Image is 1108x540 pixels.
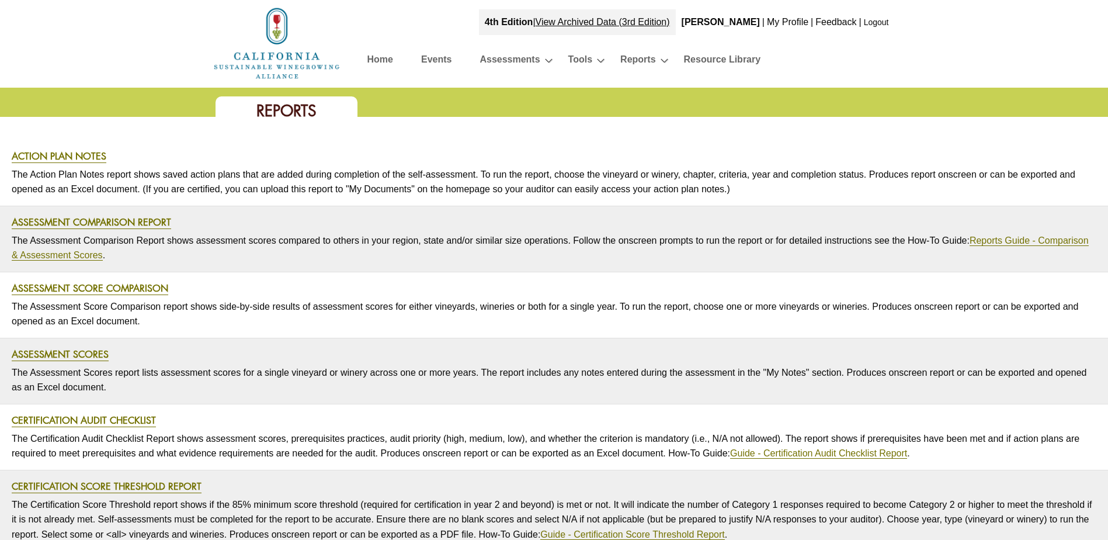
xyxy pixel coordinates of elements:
[620,51,655,72] a: Reports
[12,216,171,229] a: Assessment Comparison Report
[12,362,1096,398] p: The Assessment Scores report lists assessment scores for a single vineyard or winery across one o...
[421,51,451,72] a: Events
[479,9,676,35] div: |
[12,230,1096,266] p: The Assessment Comparison Report shows assessment scores compared to others in your region, state...
[568,51,592,72] a: Tools
[12,348,109,361] a: Assessment Scores
[536,17,670,27] a: View Archived Data (3rd Edition)
[12,164,1096,200] p: The Action Plan Notes report shows saved action plans that are added during completion of the sel...
[815,17,856,27] a: Feedback
[858,9,863,35] div: |
[12,414,156,427] a: Certification Audit Checklist
[767,17,808,27] a: My Profile
[480,51,540,72] a: Assessments
[12,150,106,163] a: Action Plan Notes
[485,17,533,27] strong: 4th Edition
[810,9,814,35] div: |
[256,101,317,121] span: Reports
[682,17,760,27] b: [PERSON_NAME]
[367,51,393,72] a: Home
[761,9,766,35] div: |
[213,6,341,81] img: logo_cswa2x.png
[12,282,168,295] a: Assessment Score Comparison
[213,37,341,47] a: Home
[540,529,724,540] a: Guide - Certification Score Threshold Report
[730,448,907,459] a: Guide - Certification Audit Checklist Report
[12,296,1096,332] p: The Assessment Score Comparison report shows side-by-side results of assessment scores for either...
[864,18,889,27] a: Logout
[12,428,1096,464] p: The Certification Audit Checklist Report shows assessment scores, prerequisites practices, audit ...
[684,51,761,72] a: Resource Library
[12,480,202,493] a: Certification Score Threshold Report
